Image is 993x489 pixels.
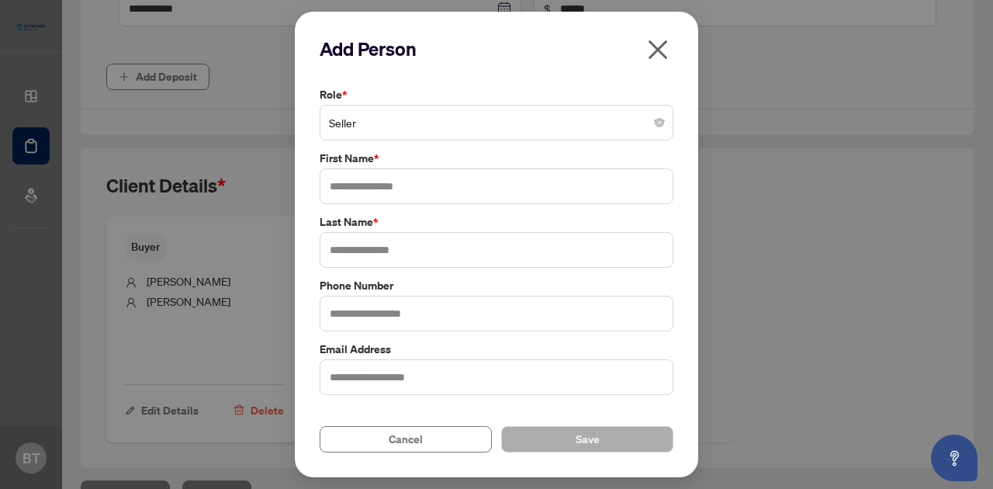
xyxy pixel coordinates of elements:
[320,341,673,358] label: Email Address
[501,426,673,453] button: Save
[931,435,977,481] button: Open asap
[320,426,492,453] button: Cancel
[329,108,664,137] span: Seller
[320,277,673,294] label: Phone Number
[655,118,664,127] span: close-circle
[645,37,670,62] span: close
[320,213,673,231] label: Last Name
[320,86,673,103] label: Role
[320,150,673,167] label: First Name
[320,36,673,61] h2: Add Person
[389,427,423,452] span: Cancel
